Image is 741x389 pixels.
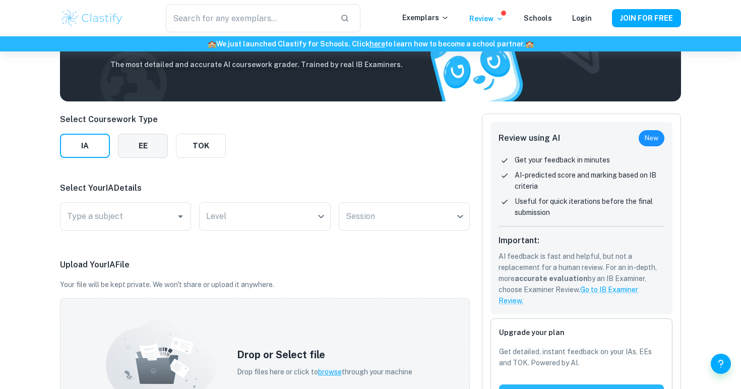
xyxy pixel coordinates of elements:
[118,134,168,158] button: EE
[60,182,470,194] p: Select Your IA Details
[499,235,664,247] h6: Important:
[60,114,226,126] p: Select Coursework Type
[60,259,470,271] p: Upload Your IA File
[711,354,731,374] button: Help and Feedback
[515,274,588,283] b: accurate evaluation
[402,12,449,23] p: Exemplars
[318,368,342,376] span: browse
[525,40,534,48] span: 🏫
[369,40,385,48] a: here
[176,134,226,158] button: TOK
[166,4,332,32] input: Search for any exemplars...
[469,13,504,24] p: Review
[173,209,188,224] button: Open
[515,170,664,192] p: AI-predicted score and marking based on IB criteria
[572,14,592,22] a: Login
[2,38,739,49] h6: We just launched Clastify for Schools. Click to learn how to become a school partner.
[499,327,664,338] h6: Upgrade your plan
[612,9,681,27] button: JOIN FOR FREE
[515,154,610,165] p: Get your feedback in minutes
[515,196,664,218] p: Useful for quick iterations before the final submission
[60,279,470,290] p: Your file will be kept private. We won't share or upload it anywhere.
[237,366,412,377] p: Drop files here or click to through your machine
[208,40,216,48] span: 🏫
[499,346,664,368] p: Get detailed, instant feedback on your IAs, EEs and TOK. Powered by AI.
[524,14,552,22] a: Schools
[639,133,664,143] span: New
[237,347,412,362] h5: Drop or Select file
[499,251,664,306] p: AI feedback is fast and helpful, but not a replacement for a human review. For an in-depth, more ...
[110,59,403,70] h6: The most detailed and accurate AI coursework grader. Trained by real IB Examiners.
[499,132,560,144] h6: Review using AI
[60,8,124,28] img: Clastify logo
[60,134,110,158] button: IA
